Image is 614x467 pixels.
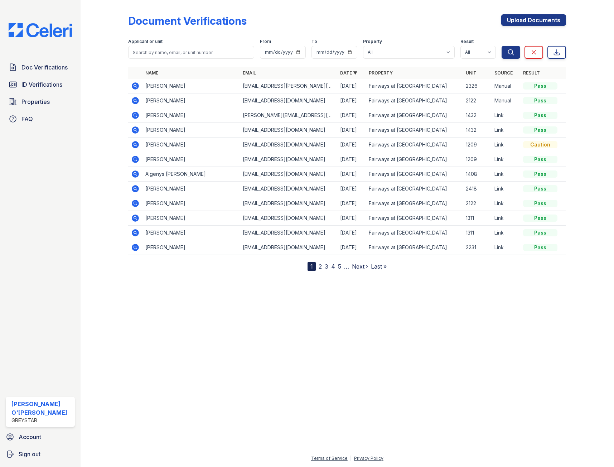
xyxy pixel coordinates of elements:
[337,79,366,93] td: [DATE]
[240,196,337,211] td: [EMAIL_ADDRESS][DOMAIN_NAME]
[523,170,557,178] div: Pass
[337,108,366,123] td: [DATE]
[128,46,254,59] input: Search by name, email, or unit number
[142,211,240,226] td: [PERSON_NAME]
[337,138,366,152] td: [DATE]
[523,141,557,148] div: Caution
[3,23,78,37] img: CE_Logo_Blue-a8612792a0a2168367f1c8372b55b34899dd931a85d93a1a3d3e32e68fde9ad4.png
[337,182,366,196] td: [DATE]
[492,123,520,138] td: Link
[352,263,368,270] a: Next ›
[142,196,240,211] td: [PERSON_NAME]
[142,152,240,167] td: [PERSON_NAME]
[240,211,337,226] td: [EMAIL_ADDRESS][DOMAIN_NAME]
[366,182,463,196] td: Fairways at [GEOGRAPHIC_DATA]
[492,152,520,167] td: Link
[21,97,50,106] span: Properties
[463,138,492,152] td: 1209
[492,138,520,152] td: Link
[366,196,463,211] td: Fairways at [GEOGRAPHIC_DATA]
[319,263,322,270] a: 2
[463,79,492,93] td: 2326
[337,196,366,211] td: [DATE]
[240,123,337,138] td: [EMAIL_ADDRESS][DOMAIN_NAME]
[331,263,335,270] a: 4
[240,226,337,240] td: [EMAIL_ADDRESS][DOMAIN_NAME]
[240,79,337,93] td: [EMAIL_ADDRESS][PERSON_NAME][DOMAIN_NAME]
[142,226,240,240] td: [PERSON_NAME]
[142,79,240,93] td: [PERSON_NAME]
[523,156,557,163] div: Pass
[492,93,520,108] td: Manual
[350,456,352,461] div: |
[363,39,382,44] label: Property
[523,126,557,134] div: Pass
[128,14,247,27] div: Document Verifications
[366,93,463,108] td: Fairways at [GEOGRAPHIC_DATA]
[523,97,557,104] div: Pass
[492,240,520,255] td: Link
[366,152,463,167] td: Fairways at [GEOGRAPHIC_DATA]
[492,211,520,226] td: Link
[523,215,557,222] div: Pass
[240,138,337,152] td: [EMAIL_ADDRESS][DOMAIN_NAME]
[523,70,540,76] a: Result
[243,70,256,76] a: Email
[337,123,366,138] td: [DATE]
[460,39,474,44] label: Result
[11,417,72,424] div: Greystar
[21,115,33,123] span: FAQ
[337,152,366,167] td: [DATE]
[371,263,387,270] a: Last »
[492,182,520,196] td: Link
[463,108,492,123] td: 1432
[463,240,492,255] td: 2231
[142,93,240,108] td: [PERSON_NAME]
[142,123,240,138] td: [PERSON_NAME]
[21,80,62,89] span: ID Verifications
[523,229,557,236] div: Pass
[344,262,349,271] span: …
[3,447,78,461] a: Sign out
[466,70,477,76] a: Unit
[337,240,366,255] td: [DATE]
[240,167,337,182] td: [EMAIL_ADDRESS][DOMAIN_NAME]
[142,240,240,255] td: [PERSON_NAME]
[523,82,557,90] div: Pass
[6,95,75,109] a: Properties
[3,430,78,444] a: Account
[308,262,316,271] div: 1
[337,93,366,108] td: [DATE]
[463,167,492,182] td: 1408
[463,196,492,211] td: 2122
[6,77,75,92] a: ID Verifications
[337,226,366,240] td: [DATE]
[142,138,240,152] td: [PERSON_NAME]
[523,185,557,192] div: Pass
[492,79,520,93] td: Manual
[366,138,463,152] td: Fairways at [GEOGRAPHIC_DATA]
[492,108,520,123] td: Link
[463,123,492,138] td: 1432
[311,39,317,44] label: To
[260,39,271,44] label: From
[142,108,240,123] td: [PERSON_NAME]
[19,450,40,458] span: Sign out
[523,244,557,251] div: Pass
[501,14,566,26] a: Upload Documents
[240,108,337,123] td: [PERSON_NAME][EMAIL_ADDRESS][DOMAIN_NAME]
[492,167,520,182] td: Link
[366,240,463,255] td: Fairways at [GEOGRAPHIC_DATA]
[369,70,393,76] a: Property
[142,182,240,196] td: [PERSON_NAME]
[240,152,337,167] td: [EMAIL_ADDRESS][DOMAIN_NAME]
[340,70,357,76] a: Date ▼
[463,152,492,167] td: 1209
[6,112,75,126] a: FAQ
[366,211,463,226] td: Fairways at [GEOGRAPHIC_DATA]
[337,167,366,182] td: [DATE]
[523,200,557,207] div: Pass
[366,108,463,123] td: Fairways at [GEOGRAPHIC_DATA]
[523,112,557,119] div: Pass
[128,39,163,44] label: Applicant or unit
